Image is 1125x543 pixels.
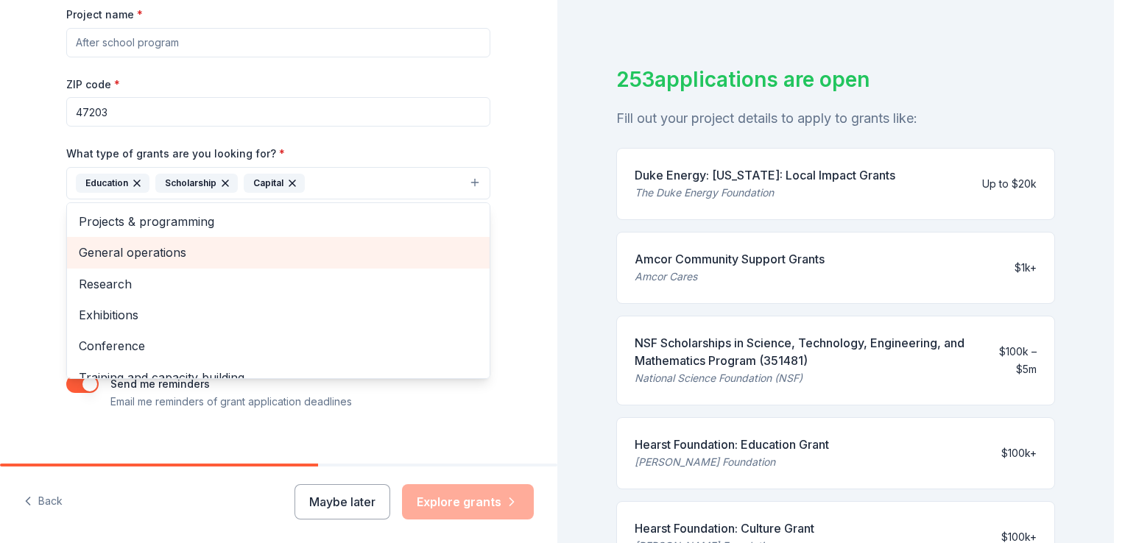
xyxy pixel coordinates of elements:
span: Projects & programming [79,212,478,231]
div: EducationScholarshipCapital [66,202,490,379]
span: Exhibitions [79,305,478,324]
div: Scholarship [155,174,238,193]
div: Capital [244,174,305,193]
div: Education [76,174,149,193]
button: EducationScholarshipCapital [66,167,490,199]
span: General operations [79,243,478,262]
span: Conference [79,336,478,355]
span: Research [79,274,478,294]
span: Training and capacity building [79,368,478,387]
